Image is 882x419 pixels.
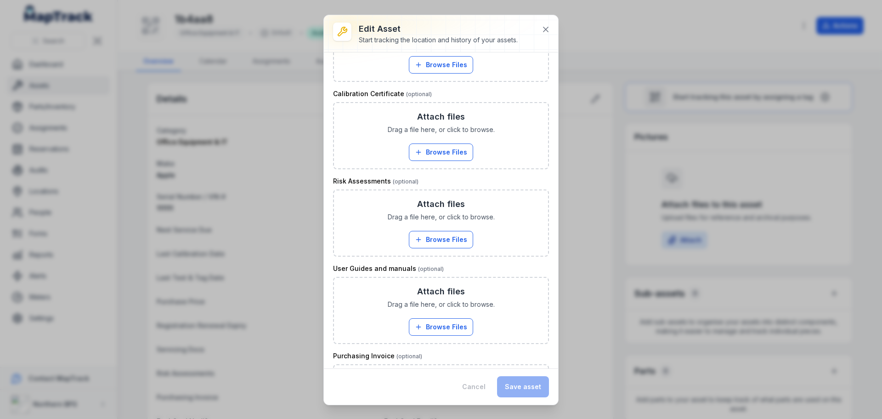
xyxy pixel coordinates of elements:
h3: Attach files [417,110,465,123]
h3: Edit asset [359,23,518,35]
div: Start tracking the location and history of your assets. [359,35,518,45]
button: Browse Files [409,231,473,248]
label: User Guides and manuals [333,264,444,273]
h3: Attach files [417,285,465,298]
label: Purchasing Invoice [333,351,422,361]
button: Browse Files [409,143,473,161]
span: Drag a file here, or click to browse. [388,300,495,309]
button: Browse Files [409,318,473,336]
span: Drag a file here, or click to browse. [388,212,495,222]
h3: Attach files [417,198,465,211]
button: Browse Files [409,56,473,74]
label: Calibration Certificate [333,89,432,98]
span: Drag a file here, or click to browse. [388,125,495,134]
label: Risk Assessments [333,177,418,186]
